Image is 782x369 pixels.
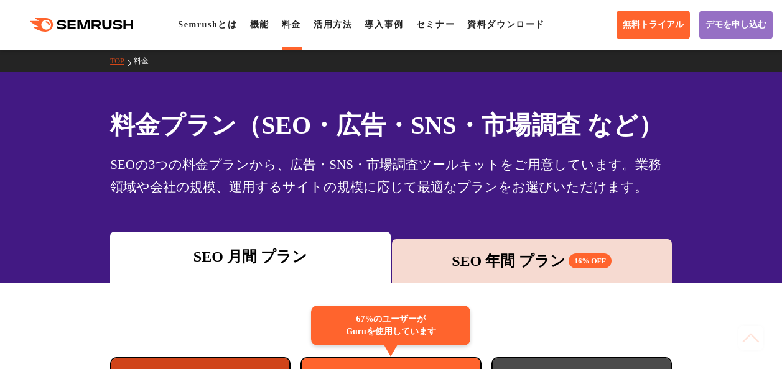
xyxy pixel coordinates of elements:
[467,20,545,29] a: 資料ダウンロード
[617,11,690,39] a: 無料トライアル
[178,20,237,29] a: Semrushとは
[569,253,612,268] span: 16% OFF
[311,306,470,345] div: 67%のユーザーが Guruを使用しています
[705,19,766,30] span: デモを申し込む
[314,20,352,29] a: 活用方法
[134,57,158,65] a: 料金
[416,20,455,29] a: セミナー
[116,245,384,268] div: SEO 月間 プラン
[110,153,672,198] div: SEOの3つの料金プランから、広告・SNS・市場調査ツールキットをご用意しています。業務領域や会社の規模、運用するサイトの規模に応じて最適なプランをお選びいただけます。
[623,19,684,30] span: 無料トライアル
[110,57,133,65] a: TOP
[365,20,403,29] a: 導入事例
[699,11,773,39] a: デモを申し込む
[110,107,672,143] h1: 料金プラン（SEO・広告・SNS・市場調査 など）
[250,20,269,29] a: 機能
[282,20,301,29] a: 料金
[398,250,666,272] div: SEO 年間 プラン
